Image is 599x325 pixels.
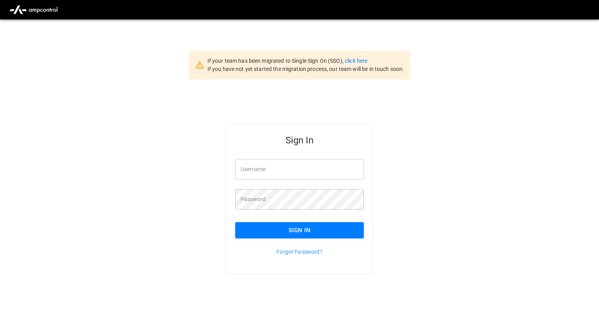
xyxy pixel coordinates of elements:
[345,58,369,64] a: click here.
[235,134,364,147] h5: Sign In
[235,248,364,256] p: Forgot Password?
[207,66,404,72] span: If you have not yet started the migration process, our team will be in touch soon.
[6,2,61,17] img: ampcontrol.io logo
[235,222,364,238] button: Sign In
[207,58,345,64] span: If your team has been migrated to Single Sign On (SSO),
